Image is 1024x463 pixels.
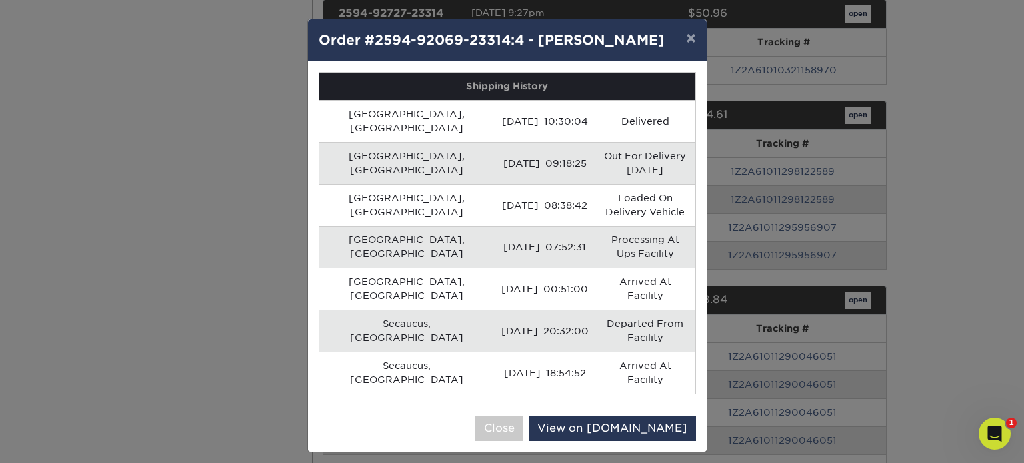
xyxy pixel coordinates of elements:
[319,73,695,100] th: Shipping History
[979,418,1011,450] iframe: Intercom live chat
[495,184,595,226] td: [DATE] 08:38:42
[319,100,495,142] td: [GEOGRAPHIC_DATA], [GEOGRAPHIC_DATA]
[595,100,695,142] td: Delivered
[319,30,696,50] h4: Order #2594-92069-23314:4 - [PERSON_NAME]
[319,268,495,310] td: [GEOGRAPHIC_DATA], [GEOGRAPHIC_DATA]
[495,310,595,352] td: [DATE] 20:32:00
[495,226,595,268] td: [DATE] 07:52:31
[529,416,696,441] a: View on [DOMAIN_NAME]
[319,184,495,226] td: [GEOGRAPHIC_DATA], [GEOGRAPHIC_DATA]
[495,142,595,184] td: [DATE] 09:18:25
[1006,418,1017,428] span: 1
[595,142,695,184] td: Out For Delivery [DATE]
[675,19,706,57] button: ×
[475,416,523,441] button: Close
[319,352,495,394] td: Secaucus, [GEOGRAPHIC_DATA]
[319,226,495,268] td: [GEOGRAPHIC_DATA], [GEOGRAPHIC_DATA]
[595,226,695,268] td: Processing At Ups Facility
[595,268,695,310] td: Arrived At Facility
[319,310,495,352] td: Secaucus, [GEOGRAPHIC_DATA]
[495,268,595,310] td: [DATE] 00:51:00
[595,352,695,394] td: Arrived At Facility
[595,184,695,226] td: Loaded On Delivery Vehicle
[319,142,495,184] td: [GEOGRAPHIC_DATA], [GEOGRAPHIC_DATA]
[595,310,695,352] td: Departed From Facility
[495,352,595,394] td: [DATE] 18:54:52
[495,100,595,142] td: [DATE] 10:30:04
